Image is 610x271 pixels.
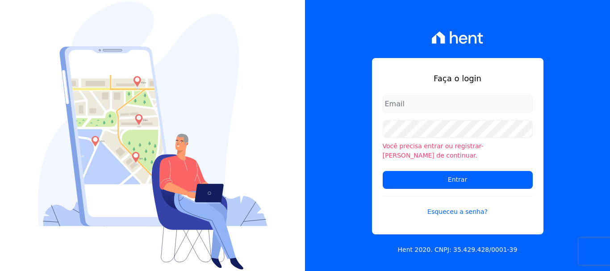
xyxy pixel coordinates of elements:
[383,196,533,217] a: Esqueceu a senha?
[398,245,518,254] p: Hent 2020. CNPJ: 35.429.428/0001-39
[383,72,533,84] h1: Faça o login
[38,1,267,270] img: Login
[383,95,533,113] input: Email
[383,142,533,160] li: Você precisa entrar ou registrar-[PERSON_NAME] de continuar.
[383,171,533,189] input: Entrar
